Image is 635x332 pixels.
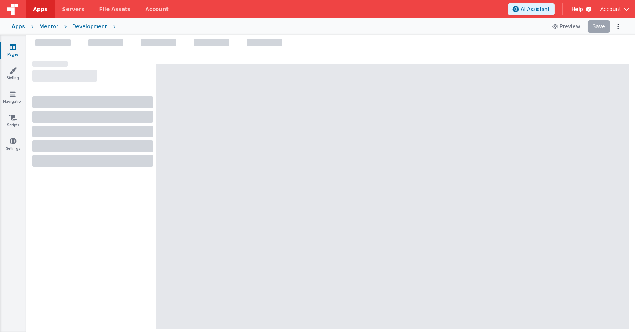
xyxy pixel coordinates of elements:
button: Save [588,20,610,33]
span: Account [600,6,621,13]
button: Options [613,21,623,32]
span: Help [571,6,583,13]
span: AI Assistant [521,6,550,13]
div: Development [72,23,107,30]
span: Apps [33,6,47,13]
div: Apps [12,23,25,30]
button: AI Assistant [508,3,555,15]
div: Mentor [39,23,58,30]
span: File Assets [99,6,131,13]
button: Preview [548,21,585,32]
span: Servers [62,6,84,13]
button: Account [600,6,629,13]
